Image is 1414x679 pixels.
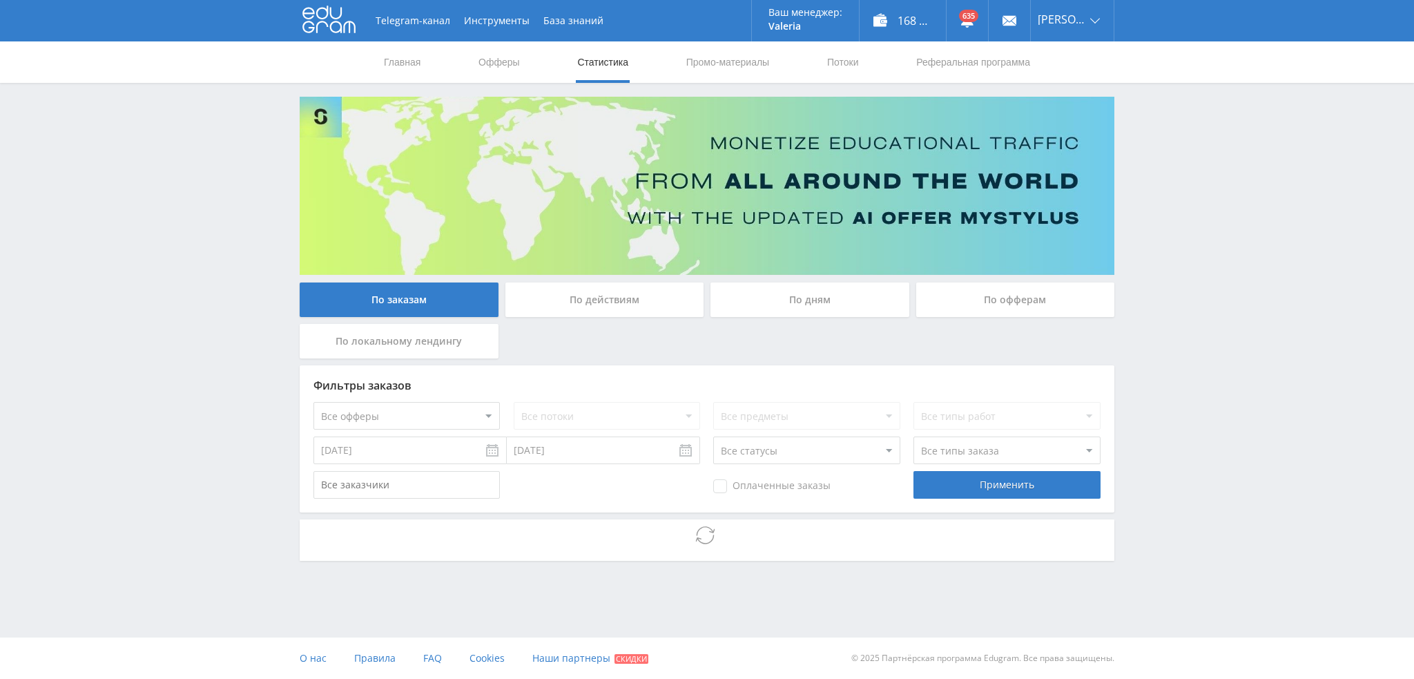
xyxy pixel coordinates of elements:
span: Cookies [469,651,505,664]
a: Реферальная программа [915,41,1032,83]
div: © 2025 Партнёрская программа Edugram. Все права защищены. [714,638,1114,679]
div: По локальному лендингу [300,324,498,358]
a: Офферы [477,41,521,83]
a: FAQ [423,638,442,679]
a: Промо-материалы [685,41,771,83]
a: Статистика [576,41,630,83]
span: Правила [354,651,396,664]
a: Наши партнеры Скидки [532,638,648,679]
p: Valeria [768,21,842,32]
div: По дням [710,283,909,317]
div: Фильтры заказов [313,379,1101,392]
span: Оплаченные заказы [713,479,831,493]
a: Cookies [469,638,505,679]
div: По заказам [300,283,498,317]
div: По действиям [505,283,704,317]
span: О нас [300,651,327,664]
input: Все заказчики [313,471,500,499]
a: О нас [300,638,327,679]
span: [PERSON_NAME] [1038,14,1086,25]
a: Правила [354,638,396,679]
div: Применить [913,471,1100,499]
span: Скидки [614,654,648,664]
span: FAQ [423,651,442,664]
p: Ваш менеджер: [768,7,842,18]
div: По офферам [916,283,1115,317]
img: Banner [300,97,1114,275]
span: Наши партнеры [532,651,610,664]
a: Главная [382,41,422,83]
a: Потоки [826,41,860,83]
